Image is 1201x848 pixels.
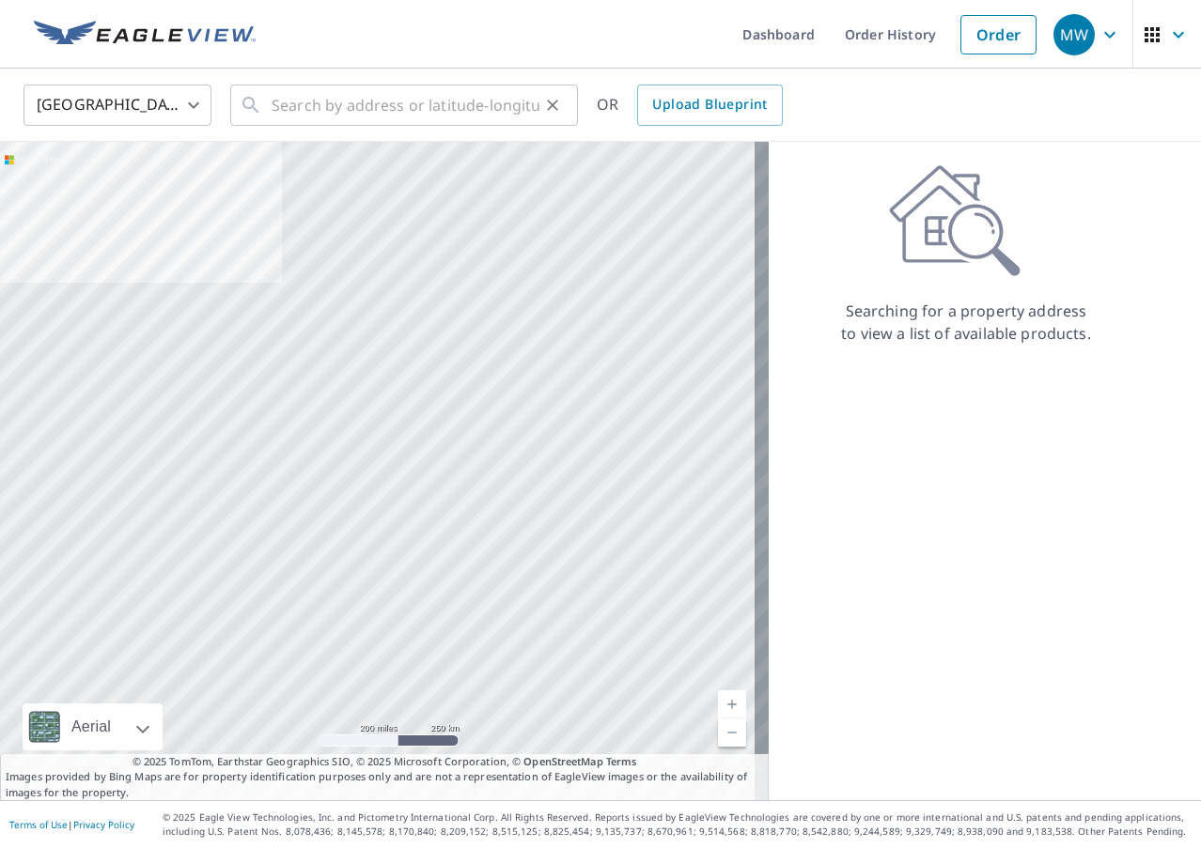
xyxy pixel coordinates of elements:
[539,92,566,118] button: Clear
[960,15,1037,54] a: Order
[133,754,637,770] span: © 2025 TomTom, Earthstar Geographics SIO, © 2025 Microsoft Corporation, ©
[523,754,602,768] a: OpenStreetMap
[652,93,767,116] span: Upload Blueprint
[23,79,211,131] div: [GEOGRAPHIC_DATA]
[23,703,163,750] div: Aerial
[272,79,539,131] input: Search by address or latitude-longitude
[718,690,746,718] a: Current Level 5, Zoom In
[597,85,783,126] div: OR
[718,718,746,747] a: Current Level 5, Zoom Out
[9,818,68,831] a: Terms of Use
[1053,14,1095,55] div: MW
[163,810,1192,839] p: © 2025 Eagle View Technologies, Inc. and Pictometry International Corp. All Rights Reserved. Repo...
[9,819,134,830] p: |
[637,85,782,126] a: Upload Blueprint
[840,300,1092,345] p: Searching for a property address to view a list of available products.
[73,818,134,831] a: Privacy Policy
[66,703,117,750] div: Aerial
[606,754,637,768] a: Terms
[34,21,256,49] img: EV Logo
